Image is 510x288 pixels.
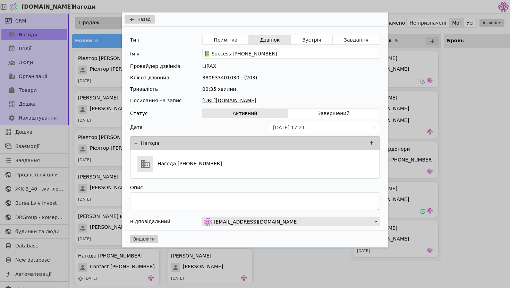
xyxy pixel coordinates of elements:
[249,35,291,45] button: Дзвінок
[372,125,376,130] svg: close
[158,160,222,167] p: Нагода [PHONE_NUMBER]
[204,218,212,226] img: de
[202,97,380,104] a: [URL][DOMAIN_NAME]
[130,74,169,81] div: Клієнт дзвонив
[130,108,148,118] div: Статус
[202,86,380,93] div: 00:35 хвилин
[137,16,151,23] span: Назад
[214,217,299,227] span: [EMAIL_ADDRESS][DOMAIN_NAME]
[130,217,170,226] div: Відповідальний
[372,125,376,130] button: Clear
[203,108,288,118] button: Активний
[203,35,249,45] button: Примітка
[141,140,159,147] p: Нагода
[202,63,380,70] div: LIRAX
[333,35,380,45] button: Завдання
[130,97,182,104] div: Посилання на запис
[269,123,368,132] input: dd.MM.yyyy HH:mm
[130,49,139,59] div: Ім'я
[202,74,380,81] div: 380633401030 - (203)
[130,124,143,131] label: Дата
[122,12,388,247] div: Add Opportunity
[130,63,180,70] div: Провайдер дзвінків
[130,235,158,243] button: Видалити
[130,35,139,45] div: Тип
[130,86,158,93] div: Тривалість
[291,35,332,45] button: Зустріч
[130,183,380,192] div: Опис
[288,108,380,118] button: Завершений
